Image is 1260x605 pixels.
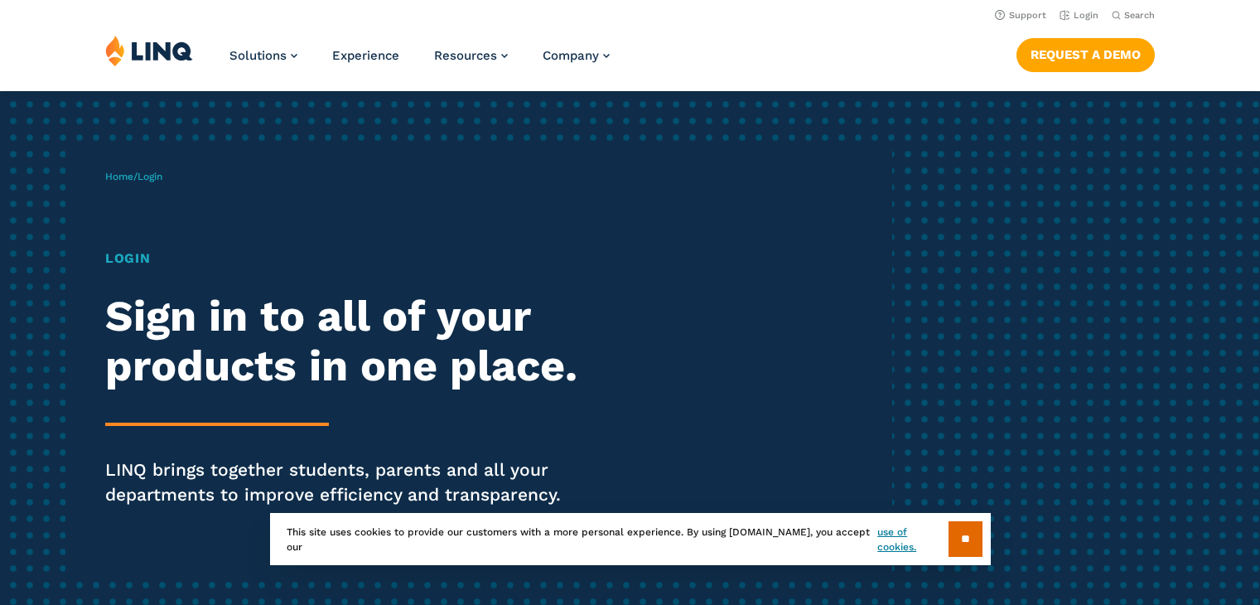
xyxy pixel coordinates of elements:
h1: Login [105,249,591,269]
span: Resources [434,48,497,63]
h2: Sign in to all of your products in one place. [105,292,591,391]
a: Resources [434,48,508,63]
a: Support [995,10,1046,21]
div: This site uses cookies to provide our customers with a more personal experience. By using [DOMAIN... [270,513,991,565]
img: LINQ | K‑12 Software [105,35,193,66]
a: use of cookies. [877,525,948,554]
a: Request a Demo [1016,38,1155,71]
span: Search [1124,10,1155,21]
a: Company [543,48,610,63]
span: Login [138,171,162,182]
span: Solutions [229,48,287,63]
a: Experience [332,48,399,63]
nav: Primary Navigation [229,35,610,90]
a: Solutions [229,48,297,63]
nav: Button Navigation [1016,35,1155,71]
span: / [105,171,162,182]
button: Open Search Bar [1112,9,1155,22]
a: Login [1060,10,1098,21]
a: Home [105,171,133,182]
span: Company [543,48,599,63]
p: LINQ brings together students, parents and all your departments to improve efficiency and transpa... [105,457,591,507]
